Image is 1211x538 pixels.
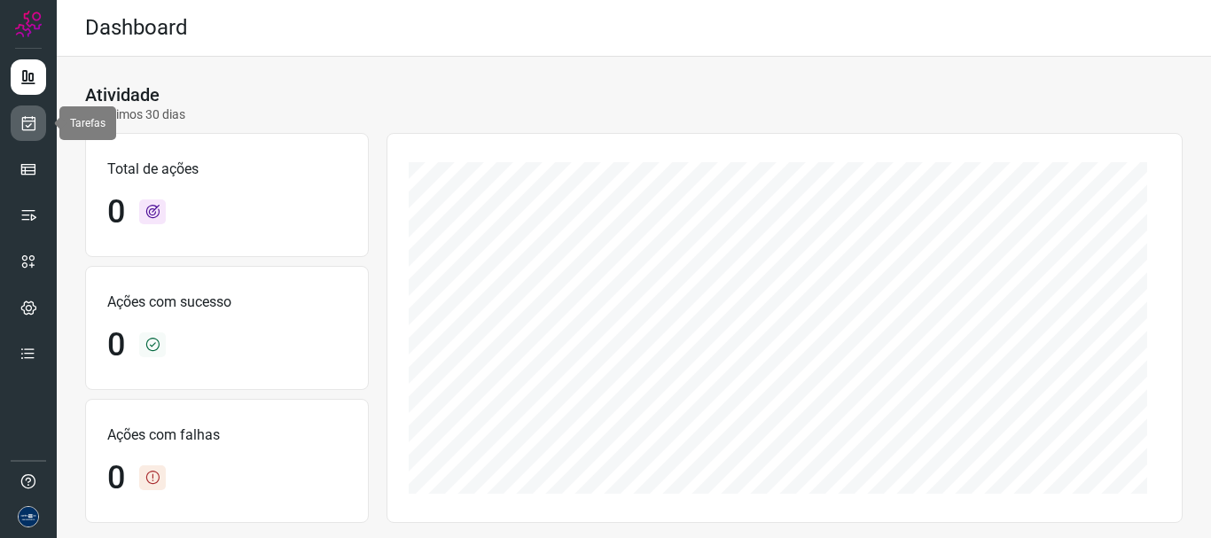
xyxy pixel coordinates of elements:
[107,159,347,180] p: Total de ações
[85,15,188,41] h2: Dashboard
[107,326,125,364] h1: 0
[107,292,347,313] p: Ações com sucesso
[18,506,39,527] img: d06bdf07e729e349525d8f0de7f5f473.png
[107,459,125,497] h1: 0
[70,117,105,129] span: Tarefas
[107,193,125,231] h1: 0
[85,84,160,105] h3: Atividade
[107,425,347,446] p: Ações com falhas
[15,11,42,37] img: Logo
[85,105,185,124] p: Últimos 30 dias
